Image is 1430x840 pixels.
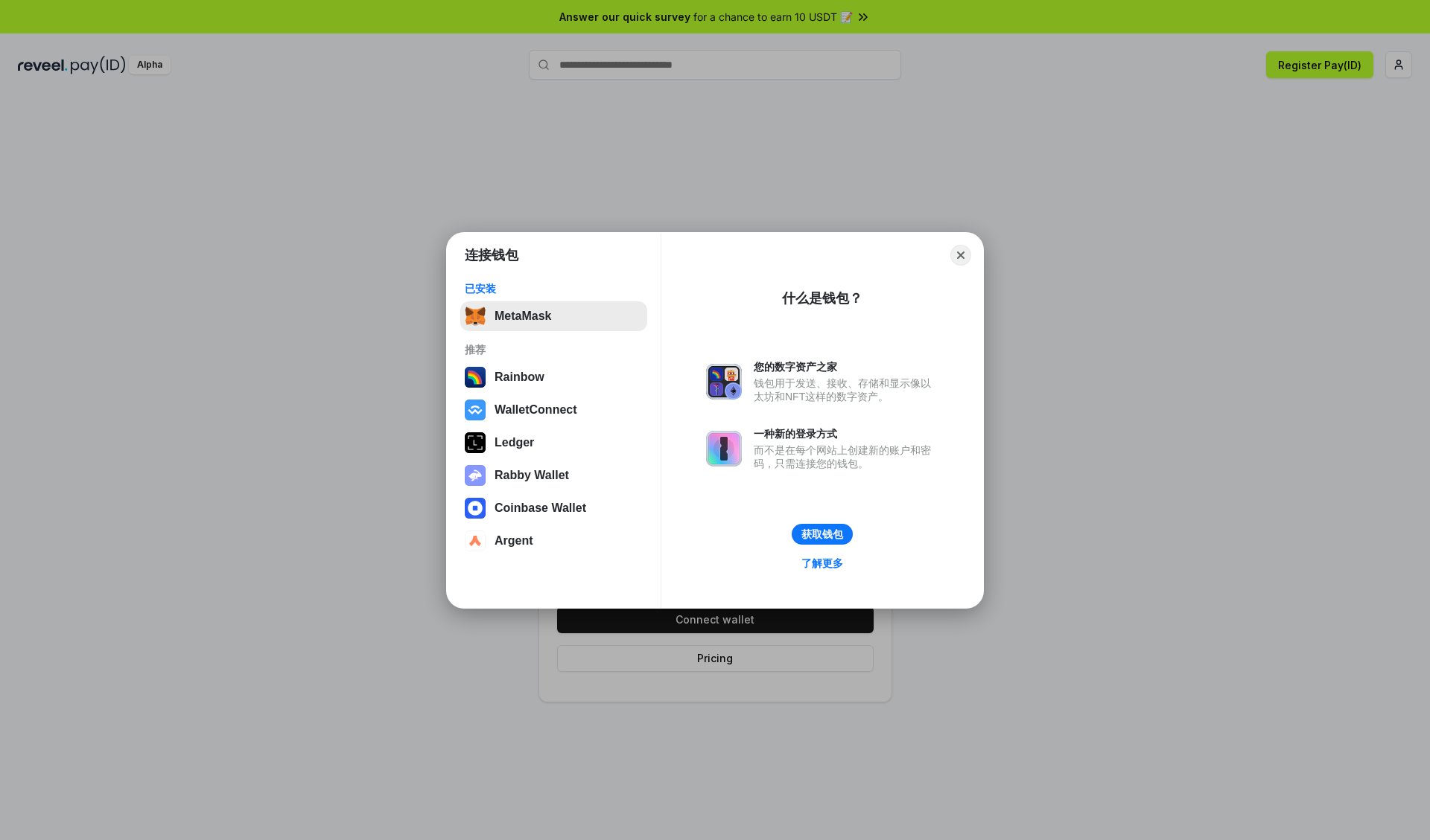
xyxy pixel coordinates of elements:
[706,364,742,400] img: svg+xml,%3Csvg%20xmlns%3D%22http%3A%2F%2Fwww.w3.org%2F2000%2Fsvg%22%20fill%3D%22none%22%20viewBox...
[460,526,647,556] button: Argent
[465,432,486,453] img: svg+xml,%3Csvg%20xmlns%3D%22http%3A%2F%2Fwww.w3.org%2F2000%2Fsvg%22%20width%3D%2228%22%20height%3...
[801,528,843,541] div: 获取钱包
[495,403,577,417] div: WalletConnect
[495,371,544,384] div: Rainbow
[754,376,938,403] div: 钱包用于发送、接收、存储和显示像以太坊和NFT这样的数字资产。
[460,362,647,392] button: Rainbow
[792,554,852,573] a: 了解更多
[460,301,647,331] button: MetaMask
[754,427,938,440] div: 一种新的登录方式
[706,431,742,467] img: svg+xml,%3Csvg%20xmlns%3D%22http%3A%2F%2Fwww.w3.org%2F2000%2Fsvg%22%20fill%3D%22none%22%20viewBox...
[465,246,518,264] h1: 连接钱包
[950,245,971,266] button: Close
[460,428,647,458] button: Ledger
[495,501,586,515] div: Coinbase Wallet
[465,465,486,486] img: svg+xml,%3Csvg%20xmlns%3D%22http%3A%2F%2Fwww.w3.org%2F2000%2Fsvg%22%20fill%3D%22none%22%20viewBox...
[465,343,643,356] div: 推荐
[465,530,486,551] img: svg+xml,%3Csvg%20width%3D%2228%22%20height%3D%2228%22%20viewBox%3D%220%200%2028%2028%22%20fill%3D...
[495,469,569,482] div: Rabby Wallet
[782,289,862,307] div: 什么是钱包？
[460,461,647,490] button: Rabby Wallet
[465,306,486,327] img: svg+xml,%3Csvg%20fill%3D%22none%22%20height%3D%2233%22%20viewBox%3D%220%200%2035%2033%22%20width%...
[801,557,843,570] div: 了解更多
[460,395,647,425] button: WalletConnect
[754,443,938,470] div: 而不是在每个网站上创建新的账户和密码，只需连接您的钱包。
[792,524,853,545] button: 获取钱包
[495,436,534,449] div: Ledger
[754,360,938,373] div: 您的数字资产之家
[465,498,486,519] img: svg+xml,%3Csvg%20width%3D%2228%22%20height%3D%2228%22%20viewBox%3D%220%200%2028%2028%22%20fill%3D...
[465,282,643,295] div: 已安装
[465,400,486,420] img: svg+xml,%3Csvg%20width%3D%2228%22%20height%3D%2228%22%20viewBox%3D%220%200%2028%2028%22%20fill%3D...
[495,310,551,323] div: MetaMask
[465,367,486,388] img: svg+xml,%3Csvg%20width%3D%22120%22%20height%3D%22120%22%20viewBox%3D%220%200%20120%20120%22%20fil...
[495,534,533,548] div: Argent
[460,493,647,523] button: Coinbase Wallet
